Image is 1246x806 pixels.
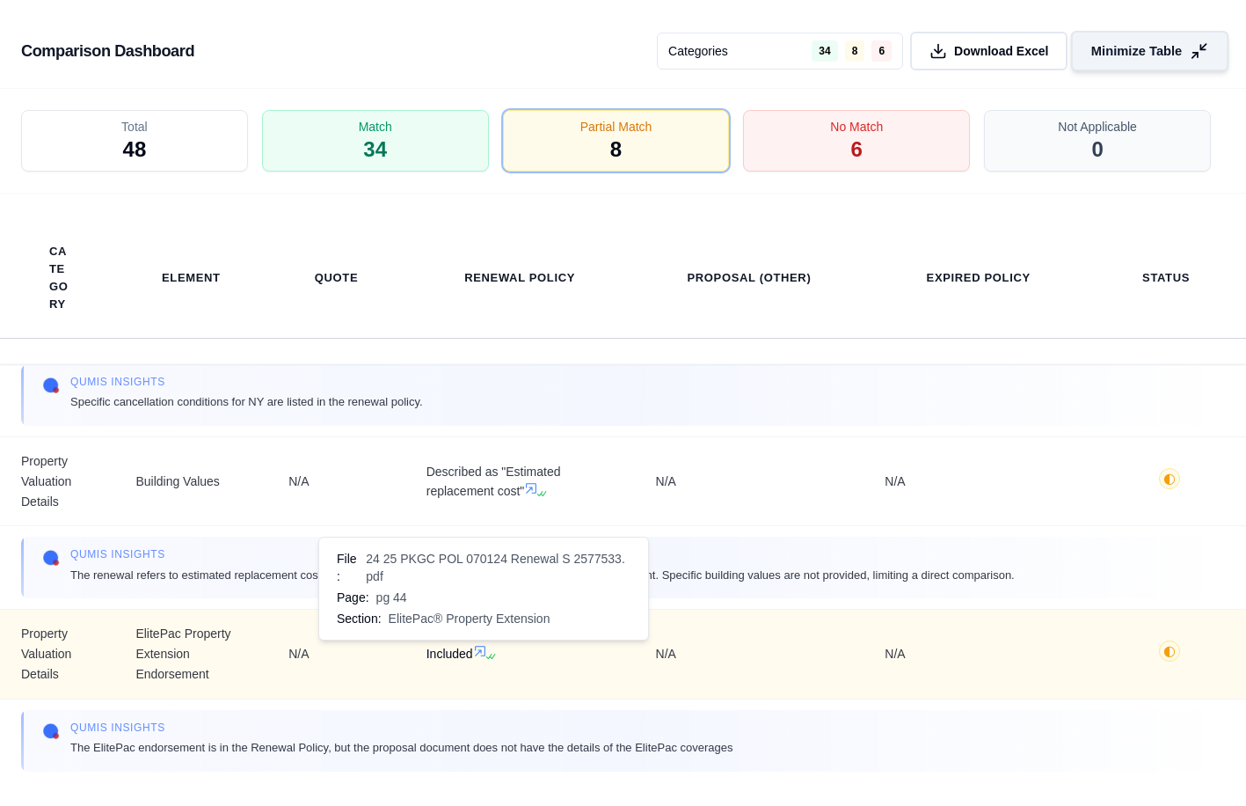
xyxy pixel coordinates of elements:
th: Element [141,259,242,297]
span: 34 [363,136,387,164]
span: N/A [288,472,383,492]
span: Qumis INSIGHTS [70,547,1015,561]
span: Included [426,644,614,664]
th: Renewal Policy [443,259,596,297]
span: Match [359,118,392,136]
th: Category [28,232,93,324]
span: No Match [830,118,883,136]
th: Quote [294,259,379,297]
span: Property Valuation Details [21,624,93,684]
span: Qumis INSIGHTS [70,721,732,735]
th: Proposal (Other) [666,259,832,297]
span: Total [121,118,148,136]
span: N/A [656,644,843,664]
span: Partial Match [580,118,652,136]
span: The ElitePac endorsement is in the Renewal Policy, but the proposal document does not have the de... [70,738,732,757]
span: ElitePac Property Extension Endorsement [135,624,246,684]
span: 48 [123,136,147,164]
span: Not Applicable [1058,118,1137,136]
span: Qumis INSIGHTS [70,375,423,389]
span: 6 [851,136,863,164]
span: ElitePac® Property Extension [389,610,550,627]
span: pg 44 [376,589,407,606]
span: 8 [610,136,622,164]
span: 24 25 PKGC POL 070124 Renewal S 2577533.pdf [366,550,630,585]
span: Specific cancellation conditions for NY are listed in the renewal policy. [70,392,423,411]
span: ◐ [1163,472,1176,486]
span: Property Valuation Details [21,451,93,511]
span: N/A [885,644,1072,664]
button: ◐ [1159,641,1180,668]
span: ◐ [1163,644,1176,658]
span: Page: [337,589,369,606]
span: 0 [1091,136,1103,164]
span: Described as "Estimated replacement cost" [426,462,614,502]
th: Status [1121,259,1211,297]
span: The renewal refers to estimated replacement cost based on general information, the actual cost ma... [70,565,1015,584]
span: Building Values [135,472,246,492]
th: Expired Policy [906,259,1052,297]
span: Section: [337,610,382,627]
span: File: [337,550,359,585]
span: N/A [885,472,1072,492]
span: N/A [288,644,383,664]
button: ◐ [1159,468,1180,495]
span: N/A [656,472,843,492]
